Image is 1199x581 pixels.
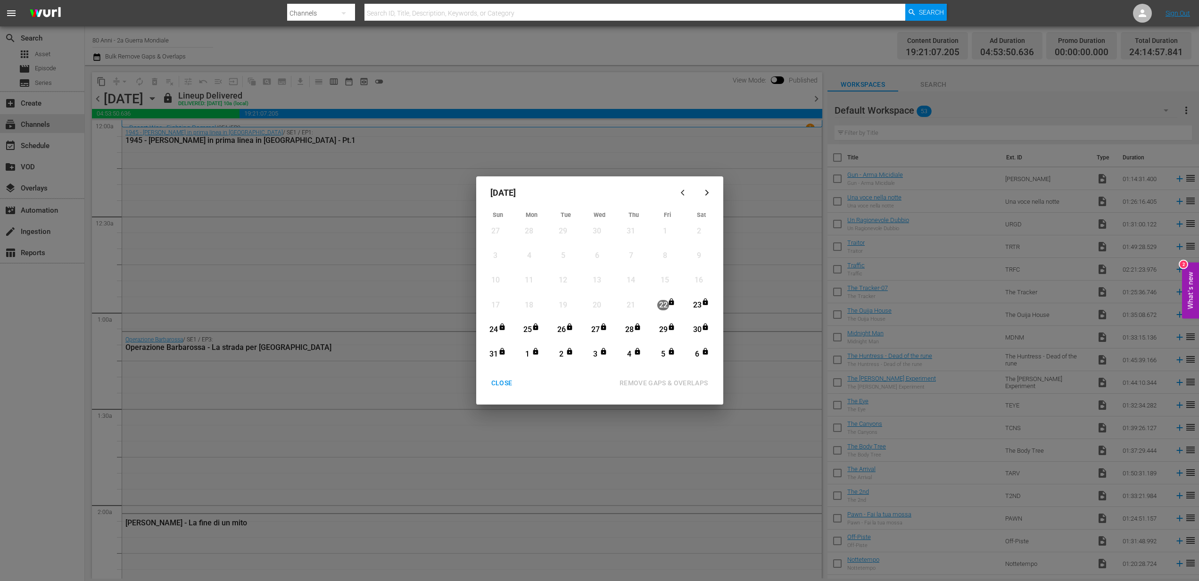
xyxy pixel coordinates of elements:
[489,226,501,237] div: 27
[557,250,569,261] div: 5
[557,226,569,237] div: 29
[657,300,669,311] div: 22
[523,226,535,237] div: 28
[623,324,635,335] div: 28
[488,324,500,335] div: 24
[591,250,603,261] div: 6
[659,226,671,237] div: 1
[594,211,605,218] span: Wed
[489,250,501,261] div: 3
[521,324,533,335] div: 25
[488,349,500,360] div: 31
[6,8,17,19] span: menu
[591,226,603,237] div: 30
[493,211,503,218] span: Sun
[489,275,501,286] div: 10
[557,275,569,286] div: 12
[697,211,706,218] span: Sat
[591,300,603,311] div: 20
[489,300,501,311] div: 17
[557,300,569,311] div: 19
[484,377,520,389] div: CLOSE
[1166,9,1190,17] a: Sign Out
[691,349,703,360] div: 6
[625,250,637,261] div: 7
[23,2,68,25] img: ans4CAIJ8jUAAAAAAAAAAAAAAAAAAAAAAAAgQb4GAAAAAAAAAAAAAAAAAAAAAAAAJMjXAAAAAAAAAAAAAAAAAAAAAAAAgAT5G...
[591,275,603,286] div: 13
[480,374,524,392] button: CLOSE
[625,226,637,237] div: 31
[561,211,571,218] span: Tue
[521,349,533,360] div: 1
[659,250,671,261] div: 8
[657,349,669,360] div: 5
[625,275,637,286] div: 14
[589,349,601,360] div: 3
[481,208,719,370] div: Month View
[523,275,535,286] div: 11
[523,300,535,311] div: 18
[693,226,705,237] div: 2
[919,4,944,21] span: Search
[657,324,669,335] div: 29
[1182,263,1199,319] button: Open Feedback Widget
[623,349,635,360] div: 4
[693,275,705,286] div: 16
[589,324,601,335] div: 27
[659,275,671,286] div: 15
[625,300,637,311] div: 21
[523,250,535,261] div: 4
[693,250,705,261] div: 9
[664,211,671,218] span: Fri
[555,349,567,360] div: 2
[628,211,639,218] span: Thu
[691,324,703,335] div: 30
[1180,261,1187,268] div: 2
[481,181,673,204] div: [DATE]
[555,324,567,335] div: 26
[526,211,537,218] span: Mon
[691,300,703,311] div: 23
